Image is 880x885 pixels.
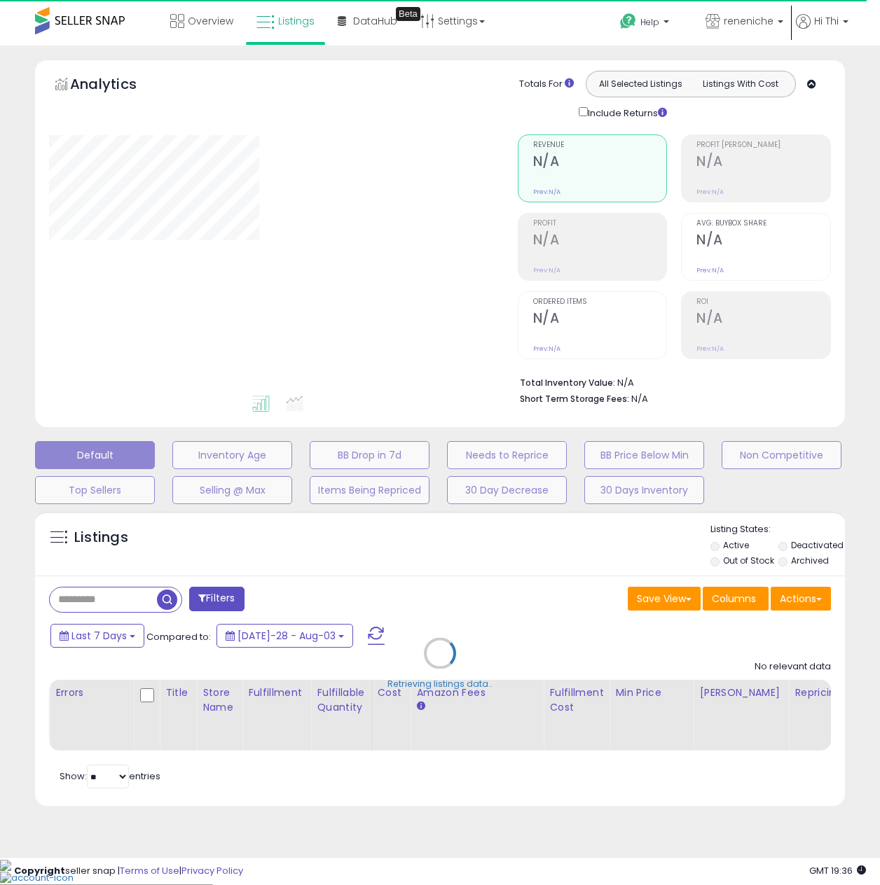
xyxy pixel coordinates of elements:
h2: N/A [696,153,830,172]
small: Prev: N/A [533,188,561,196]
button: Top Sellers [35,476,155,504]
span: N/A [631,392,648,405]
h2: N/A [696,310,830,329]
span: reneniche [724,14,774,28]
small: Prev: N/A [696,266,724,274]
span: Avg. Buybox Share [696,220,830,228]
span: Profit [PERSON_NAME] [696,141,830,149]
button: All Selected Listings [590,75,691,93]
button: 30 Day Decrease [447,476,567,504]
button: Selling @ Max [172,476,292,504]
span: DataHub [353,14,397,28]
i: Get Help [619,13,637,30]
button: Items Being Repriced [310,476,429,504]
h2: N/A [696,232,830,251]
button: Inventory Age [172,441,292,469]
small: Prev: N/A [533,266,561,274]
small: Prev: N/A [696,188,724,196]
span: Hi Thi [814,14,839,28]
small: Prev: N/A [696,344,724,353]
span: Ordered Items [533,298,667,306]
span: Help [640,16,659,28]
span: Profit [533,220,667,228]
a: Hi Thi [796,14,848,46]
h2: N/A [533,232,667,251]
li: N/A [520,373,821,390]
div: Include Returns [568,104,684,120]
b: Short Term Storage Fees: [520,393,629,405]
span: Revenue [533,141,667,149]
span: Listings [278,14,315,28]
div: Tooltip anchor [396,7,420,21]
button: Needs to Reprice [447,441,567,469]
div: Totals For [519,78,574,91]
h2: N/A [533,310,667,329]
button: Non Competitive [722,441,841,469]
b: Total Inventory Value: [520,377,615,389]
button: 30 Days Inventory [584,476,704,504]
button: BB Price Below Min [584,441,704,469]
span: ROI [696,298,830,306]
button: BB Drop in 7d [310,441,429,469]
h2: N/A [533,153,667,172]
a: Help [609,2,693,46]
h5: Analytics [70,74,164,97]
span: Overview [188,14,233,28]
small: Prev: N/A [533,344,561,353]
div: Retrieving listings data.. [387,678,493,690]
button: Default [35,441,155,469]
button: Listings With Cost [690,75,791,93]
